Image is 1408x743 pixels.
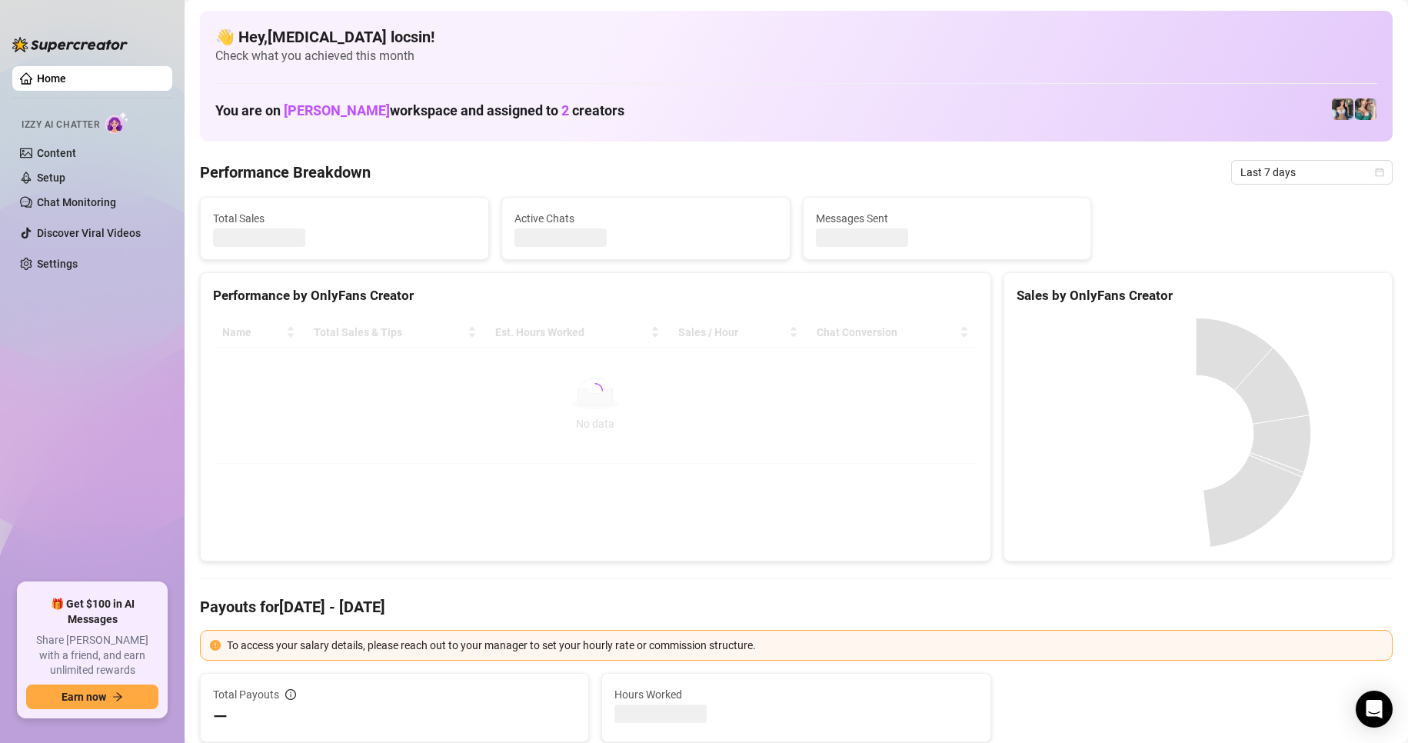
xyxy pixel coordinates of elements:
h4: 👋 Hey, [MEDICAL_DATA] locsin ! [215,26,1377,48]
span: Messages Sent [816,210,1079,227]
h4: Performance Breakdown [200,162,371,183]
span: arrow-right [112,691,123,702]
a: Settings [37,258,78,270]
span: Total Payouts [213,686,279,703]
button: Earn nowarrow-right [26,685,158,709]
img: AI Chatter [105,112,129,134]
img: Katy [1332,98,1353,120]
span: calendar [1375,168,1384,177]
h4: Payouts for [DATE] - [DATE] [200,596,1393,618]
span: Earn now [62,691,106,703]
span: Check what you achieved this month [215,48,1377,65]
span: Share [PERSON_NAME] with a friend, and earn unlimited rewards [26,633,158,678]
div: Performance by OnlyFans Creator [213,285,978,306]
span: 🎁 Get $100 in AI Messages [26,597,158,627]
span: exclamation-circle [210,640,221,651]
span: [PERSON_NAME] [284,102,390,118]
img: Zaddy [1355,98,1376,120]
span: info-circle [285,689,296,700]
div: Sales by OnlyFans Creator [1017,285,1380,306]
span: Hours Worked [614,686,977,703]
a: Home [37,72,66,85]
a: Setup [37,172,65,184]
div: To access your salary details, please reach out to your manager to set your hourly rate or commis... [227,637,1383,654]
a: Discover Viral Videos [37,227,141,239]
span: Active Chats [514,210,777,227]
img: logo-BBDzfeDw.svg [12,37,128,52]
span: loading [586,381,604,400]
span: — [213,705,228,729]
span: Last 7 days [1240,161,1383,184]
a: Content [37,147,76,159]
a: Chat Monitoring [37,196,116,208]
div: Open Intercom Messenger [1356,691,1393,728]
h1: You are on workspace and assigned to creators [215,102,624,119]
span: 2 [561,102,569,118]
span: Izzy AI Chatter [22,118,99,132]
span: Total Sales [213,210,476,227]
